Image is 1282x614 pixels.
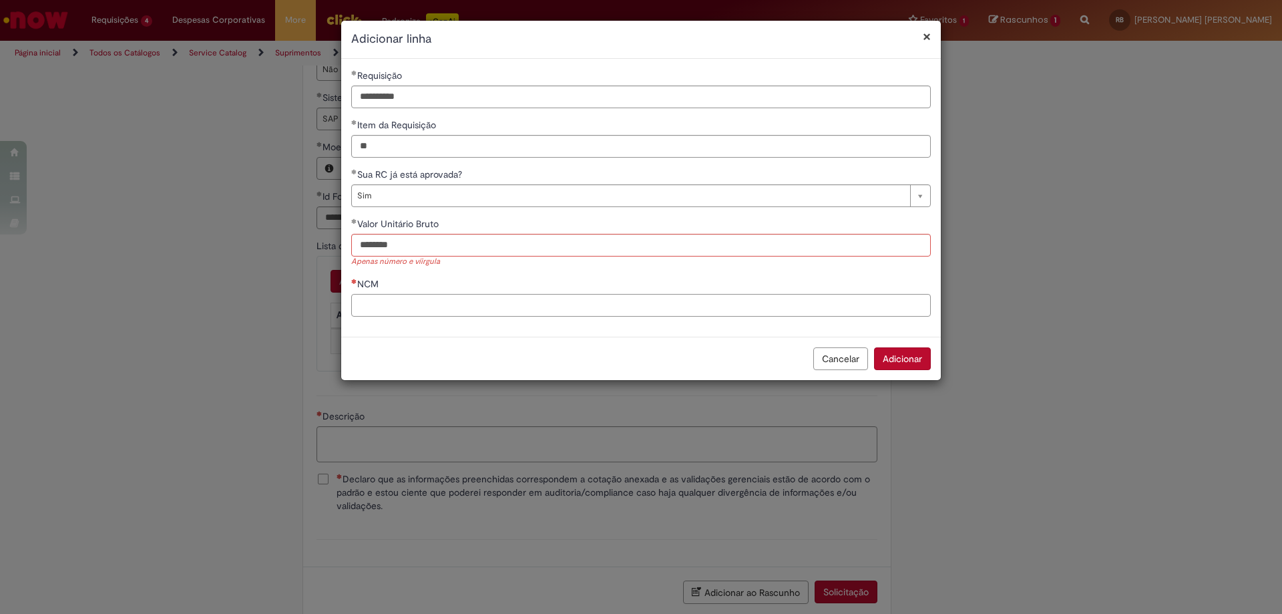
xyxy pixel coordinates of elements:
span: Valor Unitário Bruto [357,218,441,230]
button: Cancelar [813,347,868,370]
span: Necessários [351,279,357,284]
input: Requisição [351,86,931,108]
button: Fechar modal [923,29,931,43]
input: NCM [351,294,931,317]
span: NCM [357,278,381,290]
span: Obrigatório Preenchido [351,169,357,174]
span: Obrigatório Preenchido [351,120,357,125]
span: Requisição [357,69,405,82]
h2: Adicionar linha [351,31,931,48]
input: Valor Unitário Bruto [351,234,931,257]
span: Sua RC já está aprovada? [357,168,465,180]
span: Obrigatório Preenchido [351,70,357,75]
span: Item da Requisição [357,119,439,131]
button: Adicionar [874,347,931,370]
input: Item da Requisição [351,135,931,158]
span: Obrigatório Preenchido [351,218,357,224]
div: Apenas número e víirgula [351,257,931,268]
span: Sim [357,185,903,206]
